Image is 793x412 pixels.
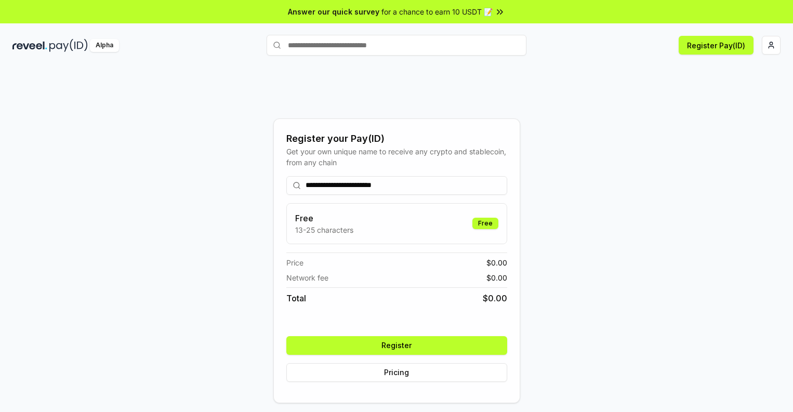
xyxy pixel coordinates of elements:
[286,363,507,382] button: Pricing
[486,272,507,283] span: $ 0.00
[286,272,328,283] span: Network fee
[295,224,353,235] p: 13-25 characters
[12,39,47,52] img: reveel_dark
[472,218,498,229] div: Free
[49,39,88,52] img: pay_id
[90,39,119,52] div: Alpha
[286,146,507,168] div: Get your own unique name to receive any crypto and stablecoin, from any chain
[295,212,353,224] h3: Free
[288,6,379,17] span: Answer our quick survey
[483,292,507,304] span: $ 0.00
[286,131,507,146] div: Register your Pay(ID)
[286,257,303,268] span: Price
[286,336,507,355] button: Register
[381,6,493,17] span: for a chance to earn 10 USDT 📝
[486,257,507,268] span: $ 0.00
[679,36,754,55] button: Register Pay(ID)
[286,292,306,304] span: Total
